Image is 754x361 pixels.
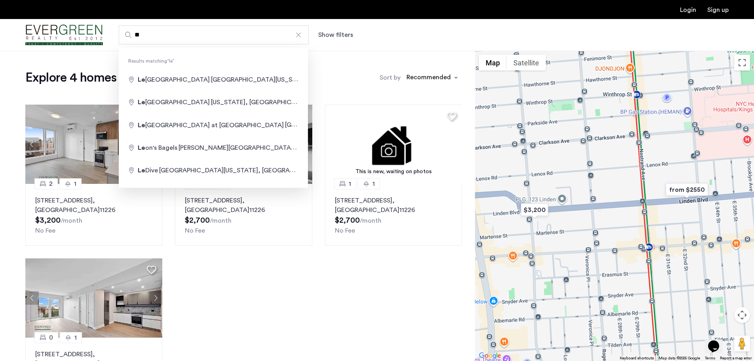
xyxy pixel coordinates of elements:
[403,71,462,85] ng-select: sort-apartment
[360,218,382,224] sub: /month
[335,196,452,215] p: [STREET_ADDRESS] 11226
[680,7,696,13] a: Login
[380,73,401,82] label: Sort by
[119,57,308,65] span: Results matching
[25,70,207,86] h1: Explore 4 homes and apartments
[138,145,179,151] span: on's Bagels
[149,291,162,305] button: Next apartment
[138,76,211,83] span: [GEOGRAPHIC_DATA]
[405,73,451,84] div: Recommended
[159,167,395,174] span: [GEOGRAPHIC_DATA][US_STATE], [GEOGRAPHIC_DATA], [GEOGRAPHIC_DATA]
[325,184,462,246] a: 11[STREET_ADDRESS], [GEOGRAPHIC_DATA]11226No Fee
[185,196,302,215] p: [STREET_ADDRESS] 11226
[477,351,503,361] img: Google
[707,7,729,13] a: Registration
[49,179,53,189] span: 2
[25,291,39,305] button: Previous apartment
[335,216,360,224] span: $2,700
[477,351,503,361] a: Open this area in Google Maps (opens a new window)
[734,55,750,71] button: Toggle fullscreen view
[25,20,103,50] img: logo
[335,227,355,234] span: No Fee
[329,168,458,176] div: This is new, waiting on photos
[211,76,447,83] span: [GEOGRAPHIC_DATA][US_STATE], [GEOGRAPHIC_DATA], [GEOGRAPHIC_DATA]
[285,121,418,128] span: [GEOGRAPHIC_DATA], [GEOGRAPHIC_DATA]
[35,196,152,215] p: [STREET_ADDRESS] 11226
[518,201,551,219] div: $3,200
[720,355,752,361] a: Report a map error
[138,145,145,151] span: Le
[138,99,211,105] span: [GEOGRAPHIC_DATA]
[349,179,351,189] span: 1
[49,333,53,342] span: 0
[179,144,464,151] span: [PERSON_NAME][GEOGRAPHIC_DATA][US_STATE], [GEOGRAPHIC_DATA], [GEOGRAPHIC_DATA]
[74,333,77,342] span: 1
[318,30,353,40] button: Show or hide filters
[138,167,159,174] span: Dive
[25,258,163,338] img: 1999_638539805060545666.jpeg
[663,181,711,199] div: from $2550
[185,216,210,224] span: $2,700
[705,329,730,353] iframe: chat widget
[74,179,76,189] span: 1
[25,105,163,184] img: 218_638525990423241874.jpeg
[138,122,285,128] span: [GEOGRAPHIC_DATA] at [GEOGRAPHIC_DATA]
[25,184,162,246] a: 21[STREET_ADDRESS], [GEOGRAPHIC_DATA]11226No Fee
[175,184,312,246] a: 11[STREET_ADDRESS], [GEOGRAPHIC_DATA]11226No Fee
[507,55,546,71] button: Show satellite imagery
[138,99,145,105] span: Le
[35,216,61,224] span: $3,200
[138,76,145,83] span: Le
[705,355,715,361] a: Terms (opens in new tab)
[119,25,309,44] input: Apartment Search
[35,227,55,234] span: No Fee
[25,138,39,151] button: Previous apartment
[620,355,654,361] button: Keyboard shortcuts
[479,55,507,71] button: Show street map
[325,105,462,184] img: 1.gif
[372,179,375,189] span: 1
[138,167,145,174] span: Le
[734,336,750,351] button: Drag Pegman onto the map to open Street View
[138,122,145,128] span: Le
[659,356,700,360] span: Map data ©2025 Google
[210,218,232,224] sub: /month
[61,218,82,224] sub: /month
[185,227,205,234] span: No Fee
[325,105,462,184] a: This is new, waiting on photos
[734,307,750,323] button: Map camera controls
[25,20,103,50] a: Cazamio Logo
[167,59,175,63] q: le
[211,99,382,105] span: [US_STATE], [GEOGRAPHIC_DATA], [GEOGRAPHIC_DATA]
